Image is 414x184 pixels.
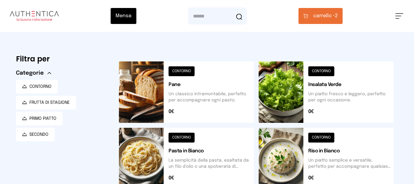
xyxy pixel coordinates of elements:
span: SECONDO [29,131,48,138]
button: Categorie [16,69,51,77]
span: CONTORNO [29,84,51,90]
button: FRUTTA DI STAGIONE [16,96,76,109]
img: logo.8f33a47.png [10,11,59,21]
button: PRIMO PIATTO [16,112,63,125]
button: SECONDO [16,128,55,141]
button: carrello •2 [298,8,343,24]
span: carrello • [313,12,335,20]
span: PRIMO PIATTO [29,115,56,122]
button: CONTORNO [16,80,58,93]
span: 2 [313,12,338,20]
h6: Filtra per [16,54,109,64]
span: Categorie [16,69,44,77]
button: Mensa [111,8,136,24]
span: FRUTTA DI STAGIONE [29,100,70,106]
